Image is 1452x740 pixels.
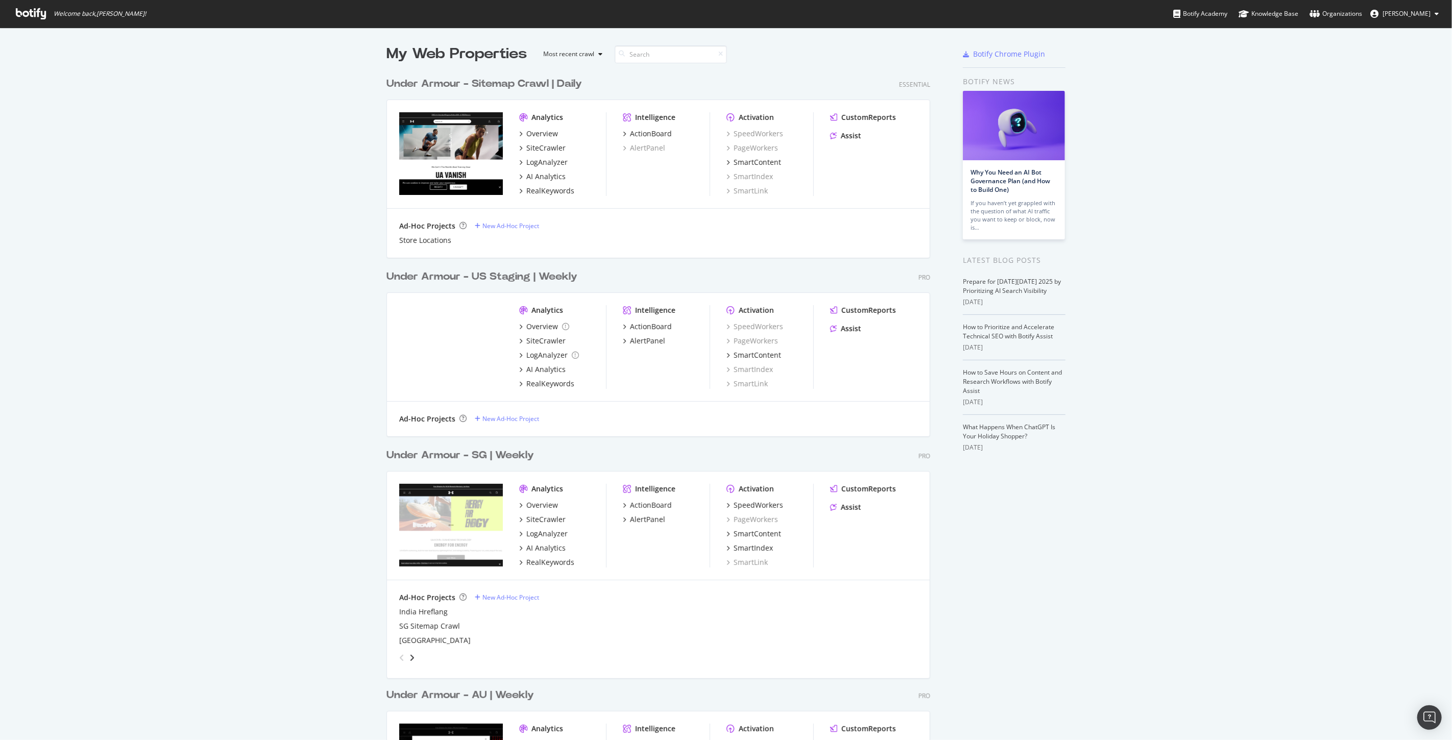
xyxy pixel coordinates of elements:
[386,688,538,703] a: Under Armour - AU | Weekly
[963,443,1066,452] div: [DATE]
[526,336,566,346] div: SiteCrawler
[535,46,607,62] button: Most recent crawl
[1362,6,1447,22] button: [PERSON_NAME]
[519,322,569,332] a: Overview
[543,51,594,57] div: Most recent crawl
[739,112,774,122] div: Activation
[399,235,451,245] a: Store Locations
[399,635,471,646] div: [GEOGRAPHIC_DATA]
[475,414,539,423] a: New Ad-Hoc Project
[830,131,861,141] a: Assist
[526,129,558,139] div: Overview
[963,398,1066,407] div: [DATE]
[727,543,773,553] a: SmartIndex
[727,186,768,196] div: SmartLink
[1173,9,1227,19] div: Botify Academy
[386,448,534,463] div: Under Armour - SG | Weekly
[1417,705,1442,730] div: Open Intercom Messenger
[526,364,566,375] div: AI Analytics
[963,49,1045,59] a: Botify Chrome Plugin
[623,129,672,139] a: ActionBoard
[399,484,503,566] img: underarmour.com.sg
[399,607,448,617] div: India Hreflang
[519,143,566,153] a: SiteCrawler
[526,543,566,553] div: AI Analytics
[973,49,1045,59] div: Botify Chrome Plugin
[519,529,568,539] a: LogAnalyzer
[918,273,930,282] div: Pro
[635,305,675,315] div: Intelligence
[519,157,568,167] a: LogAnalyzer
[519,379,574,389] a: RealKeywords
[482,414,539,423] div: New Ad-Hoc Project
[1310,9,1362,19] div: Organizations
[727,379,768,389] a: SmartLink
[475,593,539,602] a: New Ad-Hoc Project
[386,269,577,284] div: Under Armour - US Staging | Weekly
[830,484,896,494] a: CustomReports
[739,724,774,734] div: Activation
[918,692,930,700] div: Pro
[727,336,778,346] div: PageWorkers
[635,724,675,734] div: Intelligence
[727,514,778,525] a: PageWorkers
[918,452,930,460] div: Pro
[526,157,568,167] div: LogAnalyzer
[519,364,566,375] a: AI Analytics
[386,448,538,463] a: Under Armour - SG | Weekly
[739,484,774,494] div: Activation
[841,484,896,494] div: CustomReports
[841,112,896,122] div: CustomReports
[526,350,568,360] div: LogAnalyzer
[526,171,566,182] div: AI Analytics
[727,364,773,375] div: SmartIndex
[963,91,1065,160] img: Why You Need an AI Bot Governance Plan (and How to Build One)
[623,514,665,525] a: AlertPanel
[727,171,773,182] a: SmartIndex
[386,77,586,91] a: Under Armour - Sitemap Crawl | Daily
[630,129,672,139] div: ActionBoard
[830,112,896,122] a: CustomReports
[963,343,1066,352] div: [DATE]
[531,112,563,122] div: Analytics
[734,529,781,539] div: SmartContent
[526,143,566,153] div: SiteCrawler
[519,500,558,510] a: Overview
[963,323,1054,340] a: How to Prioritize and Accelerate Technical SEO with Botify Assist
[630,514,665,525] div: AlertPanel
[739,305,774,315] div: Activation
[399,221,455,231] div: Ad-Hoc Projects
[386,77,582,91] div: Under Armour - Sitemap Crawl | Daily
[899,80,930,89] div: Essential
[830,724,896,734] a: CustomReports
[727,557,768,568] a: SmartLink
[475,221,539,230] a: New Ad-Hoc Project
[1383,9,1431,18] span: David Drey
[386,44,527,64] div: My Web Properties
[830,502,861,512] a: Assist
[963,255,1066,266] div: Latest Blog Posts
[734,500,783,510] div: SpeedWorkers
[531,724,563,734] div: Analytics
[963,76,1066,87] div: Botify news
[635,484,675,494] div: Intelligence
[519,129,558,139] a: Overview
[1239,9,1298,19] div: Knowledge Base
[526,557,574,568] div: RealKeywords
[727,157,781,167] a: SmartContent
[841,305,896,315] div: CustomReports
[727,322,783,332] a: SpeedWorkers
[727,529,781,539] a: SmartContent
[971,168,1050,194] a: Why You Need an AI Bot Governance Plan (and How to Build One)
[727,143,778,153] div: PageWorkers
[623,336,665,346] a: AlertPanel
[830,305,896,315] a: CustomReports
[734,543,773,553] div: SmartIndex
[519,543,566,553] a: AI Analytics
[526,322,558,332] div: Overview
[615,45,727,63] input: Search
[386,688,534,703] div: Under Armour - AU | Weekly
[531,305,563,315] div: Analytics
